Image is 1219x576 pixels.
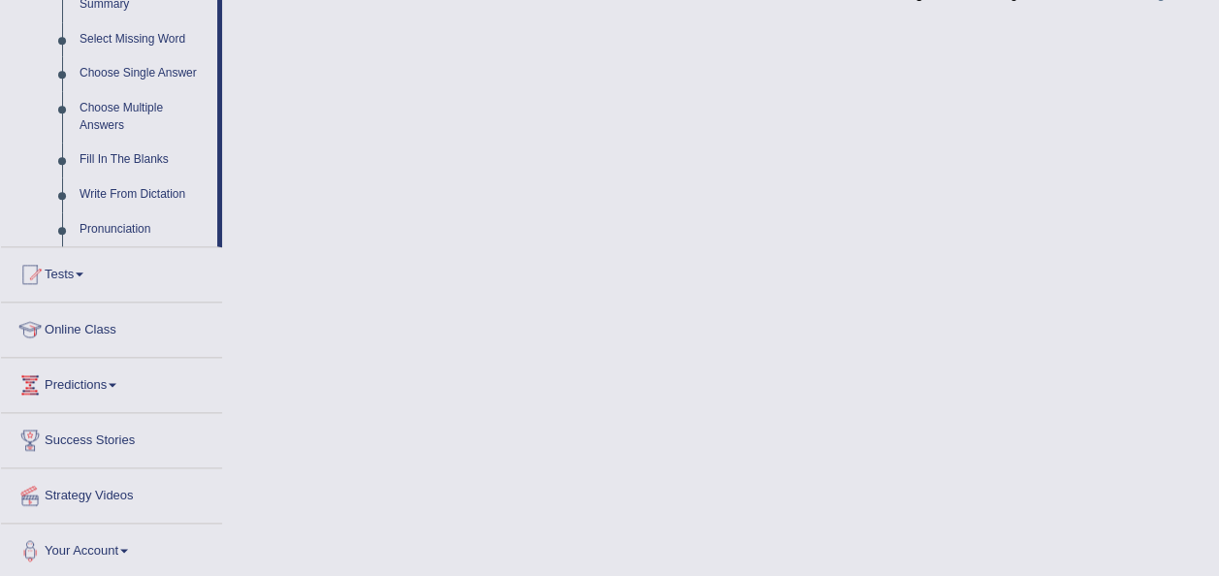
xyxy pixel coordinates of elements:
[71,177,217,212] a: Write From Dictation
[1,468,222,517] a: Strategy Videos
[1,524,222,572] a: Your Account
[1,413,222,462] a: Success Stories
[71,22,217,57] a: Select Missing Word
[71,143,217,177] a: Fill In The Blanks
[1,303,222,351] a: Online Class
[71,212,217,247] a: Pronunciation
[1,358,222,406] a: Predictions
[1,247,222,296] a: Tests
[71,56,217,91] a: Choose Single Answer
[71,91,217,143] a: Choose Multiple Answers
